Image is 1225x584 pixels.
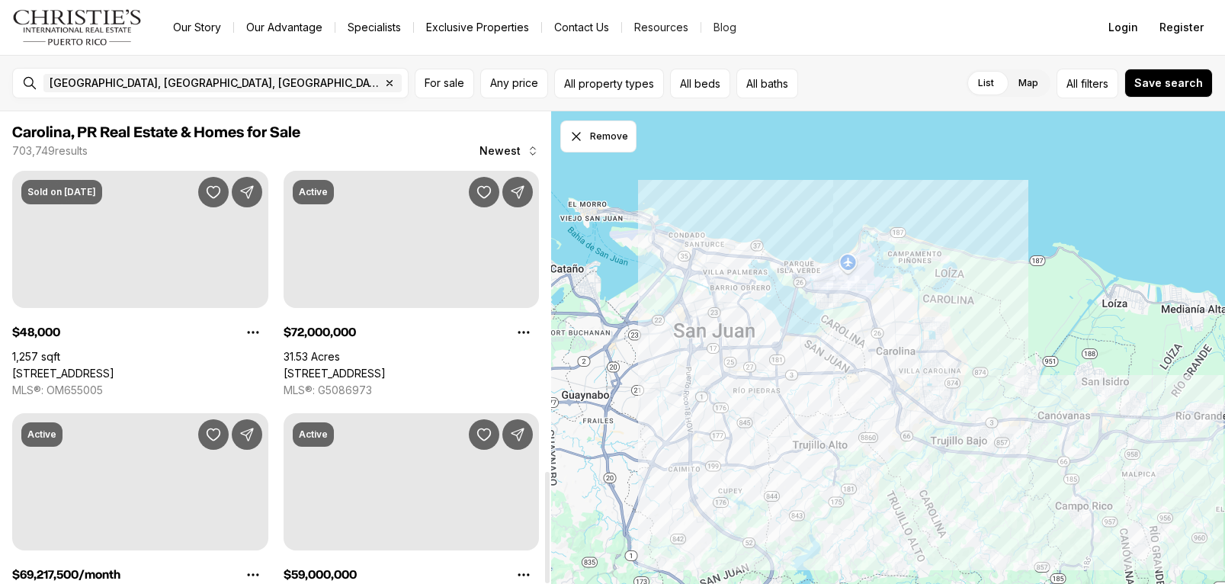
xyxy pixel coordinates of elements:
[1108,21,1138,34] span: Login
[1159,21,1204,34] span: Register
[502,419,533,450] button: Share Property
[12,125,300,140] span: Carolina, PR Real Estate & Homes for Sale
[232,177,262,207] button: Share Property
[198,419,229,450] button: Save Property: 1510 HIGHLAND
[12,9,143,46] img: logo
[299,186,328,198] p: Active
[554,69,664,98] button: All property types
[560,120,637,152] button: Dismiss drawing
[414,17,541,38] a: Exclusive Properties
[1124,69,1213,98] button: Save search
[27,186,96,198] p: Sold on [DATE]
[490,77,538,89] span: Any price
[670,69,730,98] button: All beds
[232,419,262,450] button: Share Property
[299,428,328,441] p: Active
[736,69,798,98] button: All baths
[542,17,621,38] button: Contact Us
[238,317,268,348] button: Property options
[1134,77,1203,89] span: Save search
[27,428,56,441] p: Active
[1066,75,1078,91] span: All
[1099,12,1147,43] button: Login
[198,177,229,207] button: Save Property: 101 SILVER SPRINGS BOULEVARD #103
[1081,75,1108,91] span: filters
[1006,69,1050,97] label: Map
[701,17,749,38] a: Blog
[12,367,114,380] a: 101 SILVER SPRINGS BOULEVARD #103, OCALA FL, 34470
[480,69,548,98] button: Any price
[966,69,1006,97] label: List
[622,17,701,38] a: Resources
[1057,69,1118,98] button: Allfilters
[234,17,335,38] a: Our Advantage
[425,77,464,89] span: For sale
[508,317,539,348] button: Property options
[415,69,474,98] button: For sale
[470,136,548,166] button: Newest
[50,77,380,89] span: [GEOGRAPHIC_DATA], [GEOGRAPHIC_DATA], [GEOGRAPHIC_DATA]
[469,177,499,207] button: Save Property: 412 E STATE ROAD 44
[12,145,88,157] p: 703,749 results
[502,177,533,207] button: Share Property
[284,367,386,380] a: 412 E STATE ROAD 44, WILDWOOD FL, 34785
[335,17,413,38] a: Specialists
[479,145,521,157] span: Newest
[161,17,233,38] a: Our Story
[1150,12,1213,43] button: Register
[469,419,499,450] button: Save Property:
